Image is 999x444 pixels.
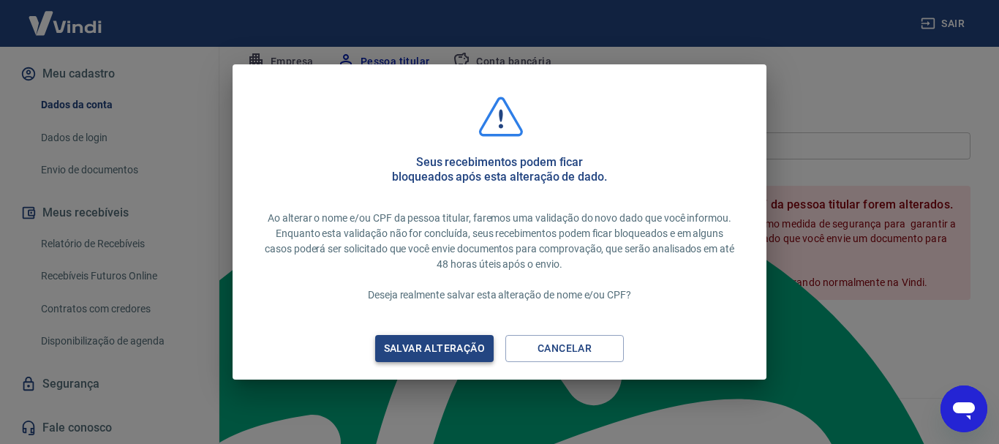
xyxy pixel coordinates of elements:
[392,155,607,184] h5: Seus recebimentos podem ficar bloqueados após esta alteração de dado.
[940,385,987,432] iframe: Botão para abrir a janela de mensagens
[366,339,502,358] div: Salvar alteração
[505,335,624,362] button: Cancelar
[375,335,494,362] button: Salvar alteração
[262,211,737,303] p: Ao alterar o nome e/ou CPF da pessoa titular, faremos uma validação do novo dado que você informo...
